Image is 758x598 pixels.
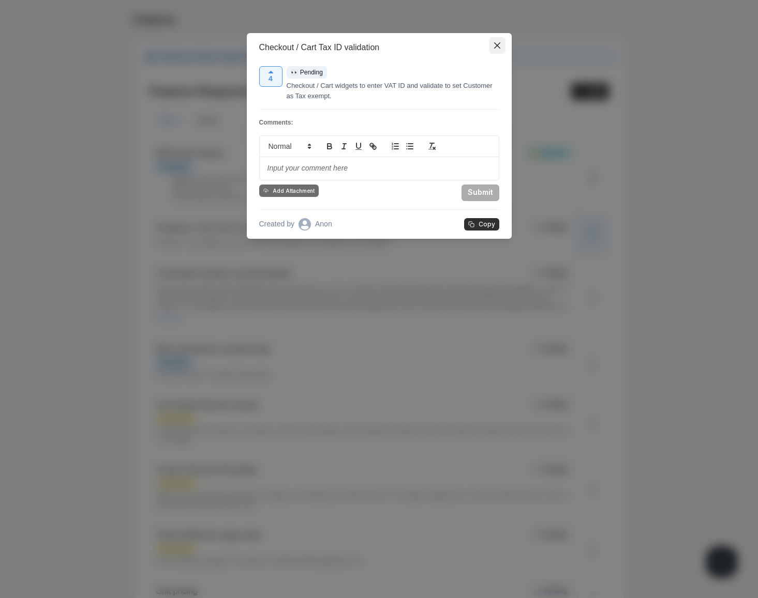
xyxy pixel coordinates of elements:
[269,73,273,84] p: 4
[287,81,499,101] p: Checkout / Cart widgets to enter VAT ID and validate to set Customer as Tax exempt.
[291,69,323,76] span: 👀 Pending
[479,221,495,228] p: Copy
[259,219,294,229] p: Created by
[462,185,499,201] button: Submit
[259,185,319,197] button: Add Attachment
[259,118,499,127] p: Comments:
[259,41,380,54] p: Checkout / Cart Tax ID validation
[489,37,506,54] button: Close
[315,219,332,229] p: Anon
[299,218,311,231] svg: avatar
[464,218,499,231] button: copy-guid-URL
